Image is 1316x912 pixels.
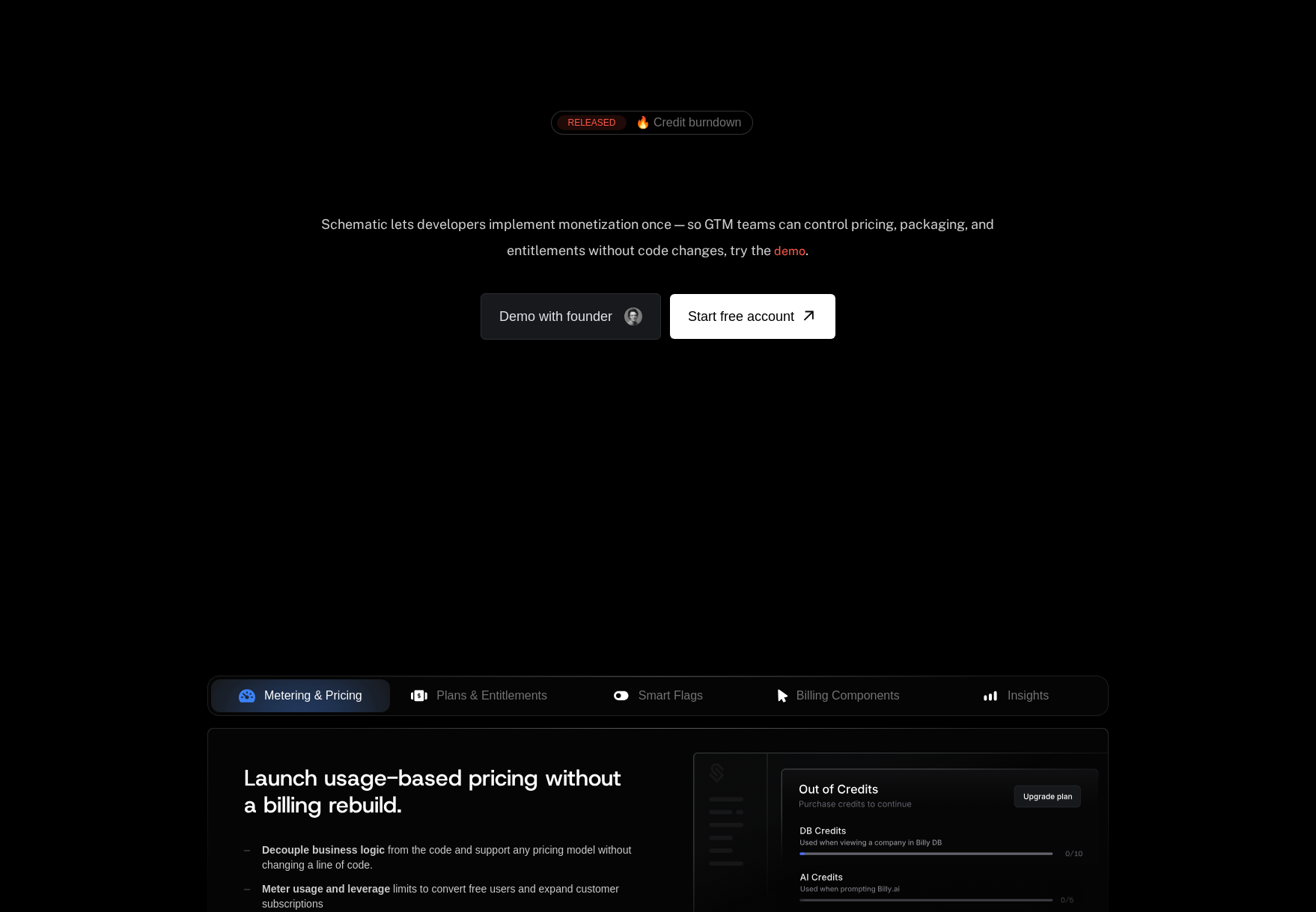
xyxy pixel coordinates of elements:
[244,763,621,819] span: Launch usage-based pricing without a billing rebuild.
[557,115,626,130] div: RELEASED
[1067,851,1070,856] g: 0
[211,679,390,712] button: Metering & Pricing
[557,115,741,130] a: [object Object],[object Object]
[569,679,748,712] button: Smart Flags
[262,883,390,895] span: Meter usage and leverage
[926,679,1105,712] button: Insights
[1025,793,1073,801] g: Upgrade plan
[436,687,547,705] span: Plans & Entitlements
[244,842,669,872] div: from the code and support any pricing model without changing a line of code.
[390,679,569,712] button: Plans & Entitlements
[481,293,661,340] a: Demo with founder, ,[object Object]
[264,687,362,705] span: Metering & Pricing
[747,679,926,712] button: Billing Components
[244,881,669,911] div: limits to convert free users and expand customer subscriptions
[624,307,642,325] img: Founder
[636,116,742,129] span: 🔥 Credit burndown
[800,839,942,846] g: Used when viewing a company in Billy DB
[1008,687,1049,705] span: Insights
[670,294,835,339] a: [object Object]
[796,687,900,705] span: Billing Components
[320,216,996,269] div: Schematic lets developers implement monetization once — so GTM teams can control pricing, packagi...
[799,784,878,793] g: Out of Credits
[262,844,385,856] span: Decouple business logic
[774,233,805,269] a: demo
[639,687,703,705] span: Smart Flags
[688,306,794,327] span: Start free account
[799,801,912,807] g: Purchase credits to continue
[1070,851,1082,857] g: /10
